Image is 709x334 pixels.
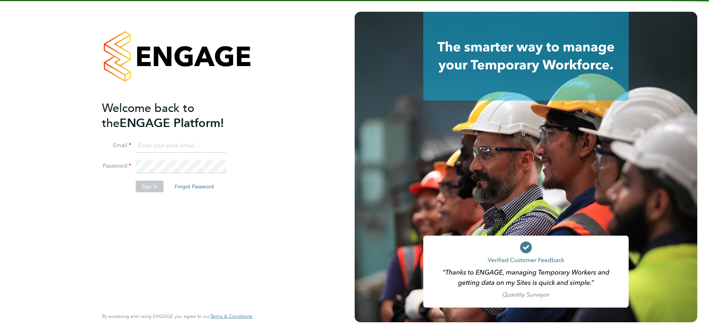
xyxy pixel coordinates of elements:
label: Email [102,142,131,149]
button: Forgot Password [169,181,220,192]
span: Welcome back to the [102,101,194,130]
button: Sign In [136,181,164,192]
input: Enter your work email... [136,139,226,153]
span: By accessing and using ENGAGE you agree to our [102,313,252,319]
label: Password [102,162,131,170]
h2: ENGAGE Platform! [102,101,245,131]
a: Terms & Conditions [210,313,252,319]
